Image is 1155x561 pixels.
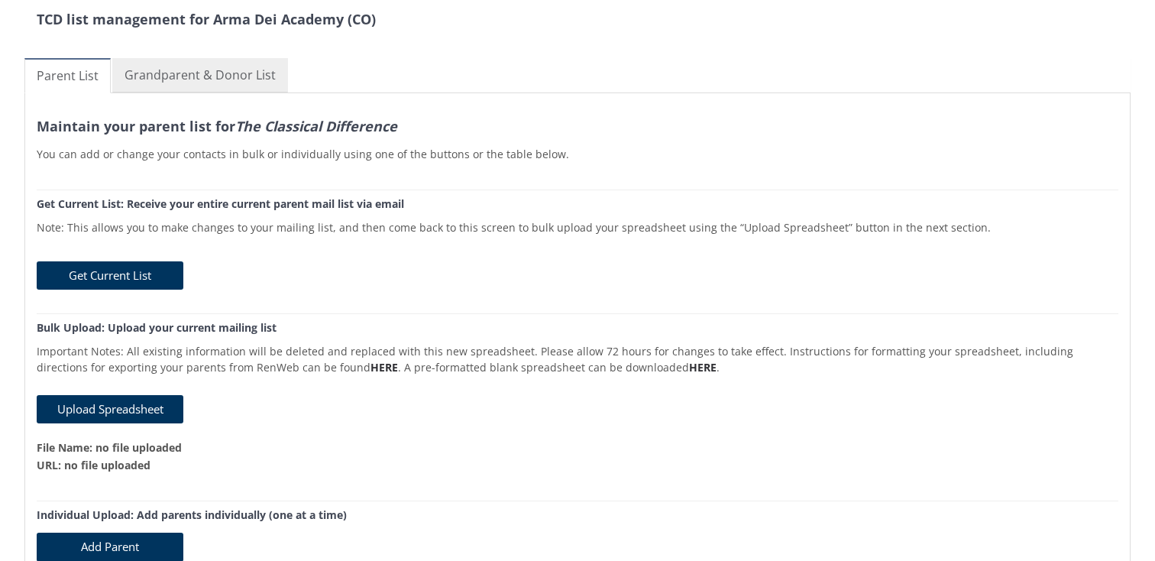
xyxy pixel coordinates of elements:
[37,507,347,522] strong: Individual Upload: Add parents individually (one at a time)
[112,58,288,92] a: Grandparent & Donor List
[37,533,183,561] button: Add Parent
[689,360,717,375] a: HERE
[37,440,182,455] strong: File Name: no file uploaded
[37,458,150,472] strong: URL: no file uploaded
[37,334,1118,375] p: Important Notes: All existing information will be deleted and replaced with this new spreadsheet....
[235,117,397,135] em: The Classical Difference
[37,117,397,135] strong: Maintain your parent list for
[37,320,277,335] strong: Bulk Upload: Upload your current mailing list
[37,134,1118,162] p: You can add or change your contacts in bulk or individually using one of the buttons or the table...
[37,210,1118,235] p: Note: This allows you to make changes to your mailing list, and then come back to this screen to ...
[37,196,404,211] strong: Get Current List: Receive your entire current parent mail list via email
[370,360,398,375] a: HERE
[37,12,1155,28] h3: TCD list management for Arma Dei Academy (CO)
[37,395,183,423] button: Upload Spreadsheet
[37,261,183,290] button: Get Current List
[24,58,111,93] a: Parent List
